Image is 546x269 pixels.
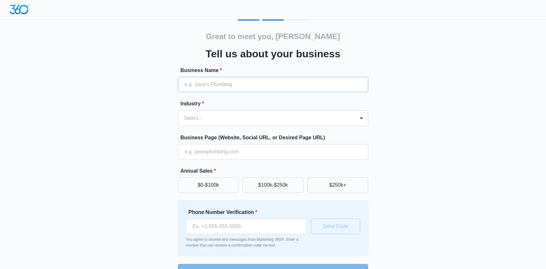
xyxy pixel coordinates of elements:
button: $100k-$250k [243,177,303,193]
input: e.g. janesplumbing.com [178,144,368,159]
input: e.g. Jane's Plumbing [178,77,368,92]
button: $250k+ [307,177,368,193]
input: Ex. +1-555-555-5555 [186,219,307,234]
label: Business Page (Website, Social URL, or Desired Page URL) [180,134,371,142]
button: $0-$100k [178,177,239,193]
p: You agree to receive text messages from Marketing 360®. Enter a number that can receive a confirm... [186,237,307,248]
h3: Tell us about your business [206,46,341,61]
label: Phone Number Verification [188,208,310,216]
label: Industry [180,100,371,108]
label: Business Name [180,67,371,74]
h2: Great to meet you, [PERSON_NAME] [206,31,340,42]
label: Annual Sales [180,167,371,175]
